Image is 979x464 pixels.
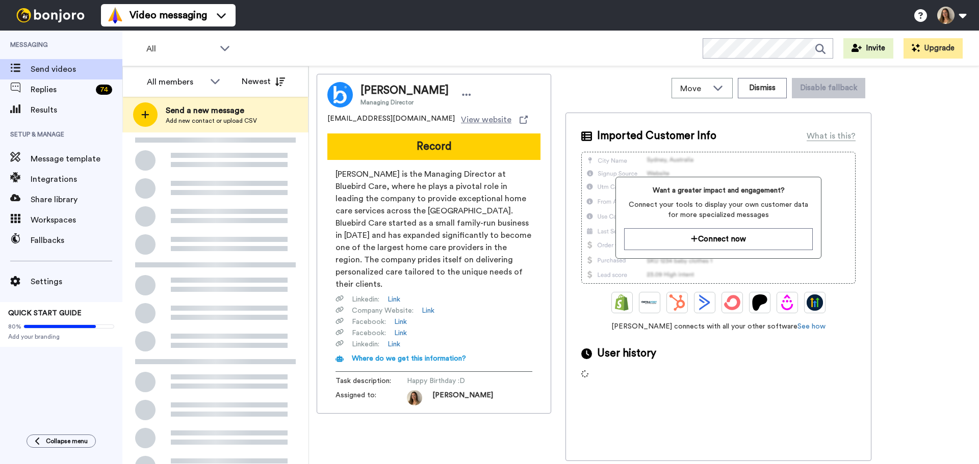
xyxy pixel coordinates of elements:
span: Want a greater impact and engagement? [624,185,812,196]
span: Send videos [31,63,122,75]
img: Ontraport [641,294,658,311]
span: Collapse menu [46,437,88,445]
img: ConvertKit [724,294,740,311]
span: Managing Director [360,98,449,106]
span: Integrations [31,173,122,185]
a: See how [797,323,826,330]
span: Assigned to: [336,390,407,405]
button: Dismiss [738,78,787,98]
span: Message template [31,153,122,165]
span: Where do we get this information? [352,355,466,362]
div: What is this? [807,130,856,142]
button: Newest [234,71,293,92]
a: Link [388,294,400,305]
span: Add new contact or upload CSV [166,117,257,125]
span: QUICK START GUIDE [8,310,82,317]
button: Upgrade [904,38,963,59]
img: bc71b2a9-2367-448f-a1e0-d3de117f3fca-1698231772.jpg [407,390,422,405]
span: Company Website : [352,306,414,316]
span: Linkedin : [352,339,379,349]
button: Connect now [624,228,812,250]
button: Record [327,133,540,160]
span: Video messaging [130,8,207,22]
span: Facebook : [352,328,386,338]
span: User history [597,346,656,361]
span: Task description : [336,376,407,386]
a: Link [394,317,407,327]
span: [PERSON_NAME] [432,390,493,405]
span: View website [461,114,511,126]
span: Facebook : [352,317,386,327]
a: View website [461,114,528,126]
span: Results [31,104,122,116]
span: 80% [8,322,21,331]
span: [EMAIL_ADDRESS][DOMAIN_NAME] [327,114,455,126]
button: Invite [843,38,893,59]
a: Link [422,306,434,316]
img: Drip [779,294,795,311]
span: [PERSON_NAME] is the Managing Director at Bluebird Care, where he plays a pivotal role in leading... [336,168,532,290]
button: Collapse menu [27,434,96,448]
span: Happy Birthday :D [407,376,504,386]
span: Connect your tools to display your own customer data for more specialized messages [624,200,812,220]
img: vm-color.svg [107,7,123,23]
span: Settings [31,276,122,288]
img: Shopify [614,294,630,311]
span: Move [680,83,708,95]
div: All members [147,76,205,88]
img: Image of Norman Murphy [327,82,353,107]
span: Share library [31,194,122,206]
div: 74 [96,85,112,95]
span: All [146,43,215,55]
img: Patreon [752,294,768,311]
span: [PERSON_NAME] [360,83,449,98]
button: Disable fallback [792,78,865,98]
a: Link [394,328,407,338]
span: Linkedin : [352,294,379,305]
span: Add your branding [8,333,114,341]
span: Send a new message [166,104,257,117]
img: GoHighLevel [807,294,823,311]
span: Workspaces [31,214,122,226]
span: [PERSON_NAME] connects with all your other software [581,321,856,332]
span: Replies [31,84,92,96]
img: ActiveCampaign [697,294,713,311]
a: Link [388,339,400,349]
img: Hubspot [669,294,685,311]
img: bj-logo-header-white.svg [12,8,89,22]
span: Imported Customer Info [597,128,716,144]
span: Fallbacks [31,234,122,247]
